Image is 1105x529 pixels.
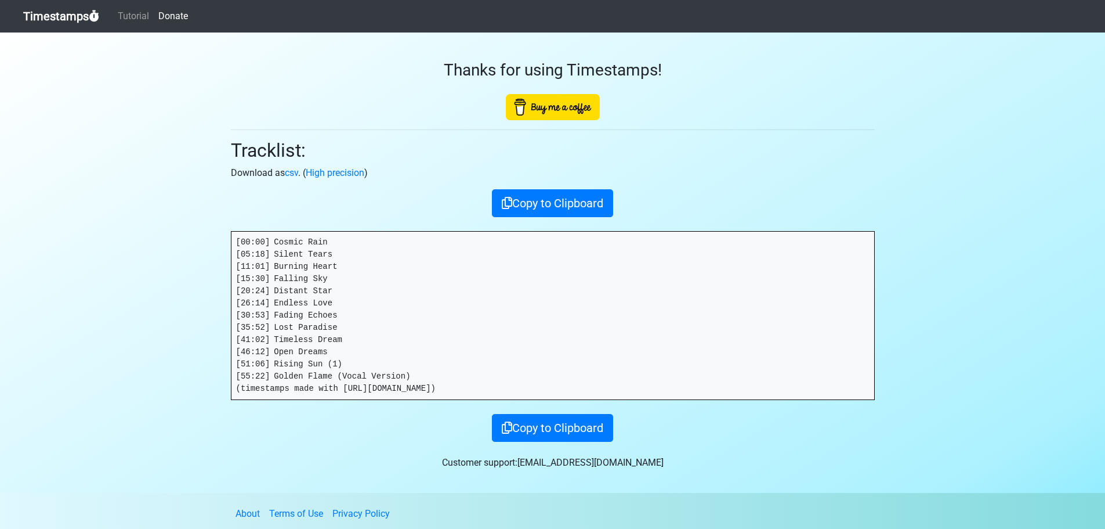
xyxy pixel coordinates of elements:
[332,508,390,519] a: Privacy Policy
[306,167,364,178] a: High precision
[231,166,875,180] p: Download as . ( )
[492,414,613,442] button: Copy to Clipboard
[236,508,260,519] a: About
[231,60,875,80] h3: Thanks for using Timestamps!
[154,5,193,28] a: Donate
[231,139,875,161] h2: Tracklist:
[113,5,154,28] a: Tutorial
[492,189,613,217] button: Copy to Clipboard
[23,5,99,28] a: Timestamps
[506,94,600,120] img: Buy Me A Coffee
[231,232,874,400] pre: [00:00] Cosmic Rain [05:18] Silent Tears [11:01] Burning Heart [15:30] Falling Sky [20:24] Distan...
[285,167,298,178] a: csv
[269,508,323,519] a: Terms of Use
